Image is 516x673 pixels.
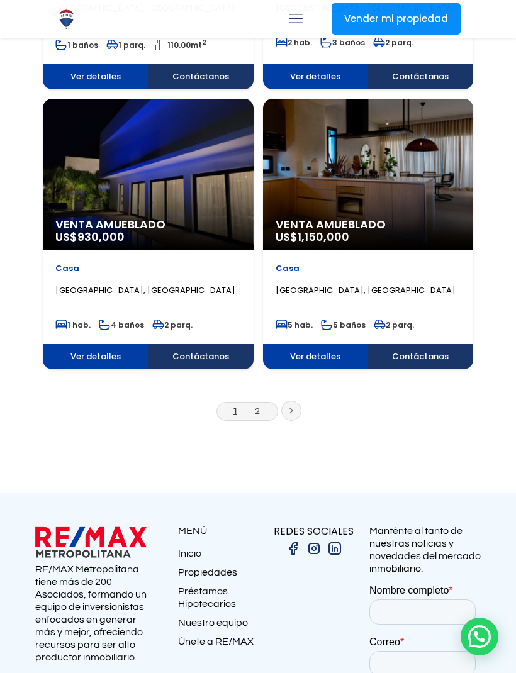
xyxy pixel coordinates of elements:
[369,525,481,575] p: Manténte al tanto de nuestras noticias y novedades del mercado inmobiliario.
[285,8,306,30] a: mobile menu
[276,320,313,330] span: 5 hab.
[202,38,206,47] sup: 2
[276,229,349,245] span: US$
[178,585,258,616] a: Préstamos Hipotecarios
[55,40,98,50] span: 1 baños
[258,525,369,538] p: REDES SOCIALES
[368,64,473,89] span: Contáctanos
[255,405,260,417] a: 2
[263,344,368,369] span: Ver detalles
[321,320,366,330] span: 5 baños
[167,40,191,50] span: 110.00
[374,320,414,330] span: 2 parq.
[106,40,145,50] span: 1 parq.
[55,229,125,245] span: US$
[77,229,125,245] span: 930,000
[178,635,258,654] a: Únete a RE/MAX
[35,563,147,664] p: RE/MAX Metropolitana tiene más de 200 Asociados, formando un equipo de inversionistas enfocados e...
[35,525,147,560] img: remax metropolitana logo
[276,284,456,296] span: [GEOGRAPHIC_DATA], [GEOGRAPHIC_DATA]
[148,344,253,369] span: Contáctanos
[276,37,312,48] span: 2 hab.
[263,99,474,369] a: Venta Amueblado US$1,150,000 Casa [GEOGRAPHIC_DATA], [GEOGRAPHIC_DATA] 5 hab. 5 baños 2 parq. Ver...
[43,344,148,369] span: Ver detalles
[276,218,461,231] span: Venta Amueblado
[148,64,253,89] span: Contáctanos
[286,541,301,556] img: facebook.png
[55,8,77,30] img: Logo de REMAX
[263,64,368,89] span: Ver detalles
[298,229,349,245] span: 1,150,000
[233,405,237,417] a: 1
[55,262,241,275] p: Casa
[99,320,144,330] span: 4 baños
[55,218,241,231] span: Venta Amueblado
[373,37,413,48] span: 2 parq.
[332,3,461,35] a: Vender mi propiedad
[306,541,322,556] img: instagram.png
[43,64,148,89] span: Ver detalles
[178,525,258,538] p: MENÚ
[276,262,461,275] p: Casa
[55,284,235,296] span: [GEOGRAPHIC_DATA], [GEOGRAPHIC_DATA]
[152,320,193,330] span: 2 parq.
[178,616,258,635] a: Nuestro equipo
[154,40,206,50] span: mt
[368,344,473,369] span: Contáctanos
[327,541,342,556] img: linkedin.png
[43,99,254,369] a: Venta Amueblado US$930,000 Casa [GEOGRAPHIC_DATA], [GEOGRAPHIC_DATA] 1 hab. 4 baños 2 parq. Ver d...
[55,320,91,330] span: 1 hab.
[178,566,258,585] a: Propiedades
[178,547,258,566] a: Inicio
[320,37,365,48] span: 3 baños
